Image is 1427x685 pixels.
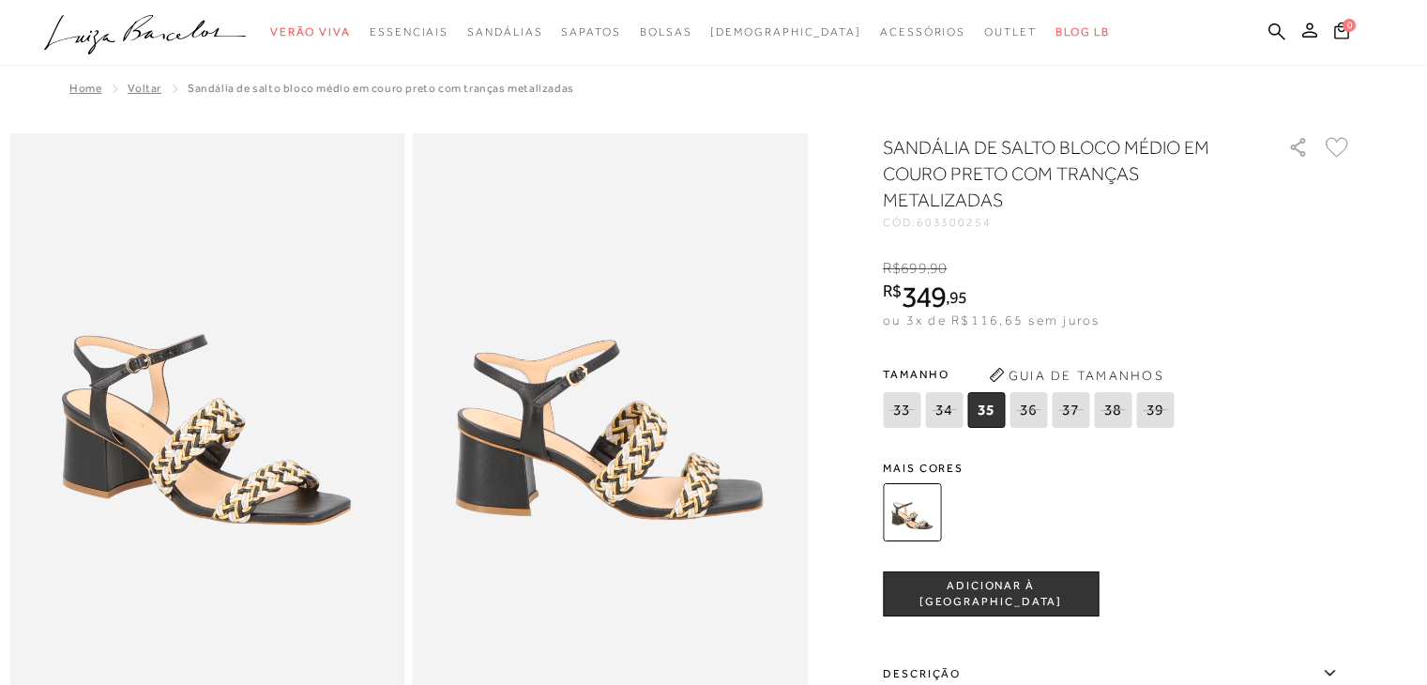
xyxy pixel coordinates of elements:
[561,15,620,50] a: noSubCategoriesText
[467,15,542,50] a: noSubCategoriesText
[467,25,542,38] span: Sandálias
[561,25,620,38] span: Sapatos
[883,392,920,428] span: 33
[883,571,1099,616] button: ADICIONAR À [GEOGRAPHIC_DATA]
[901,260,926,277] span: 699
[949,287,967,307] span: 95
[927,260,948,277] i: ,
[946,289,967,306] i: ,
[883,483,941,541] img: SANDÁLIA DE SALTO BLOCO MÉDIO EM COURO PRETO COM TRANÇAS METALIZADAS
[967,392,1005,428] span: 35
[1052,392,1089,428] span: 37
[1343,19,1356,32] span: 0
[270,25,351,38] span: Verão Viva
[925,392,963,428] span: 34
[880,25,965,38] span: Acessórios
[1010,392,1047,428] span: 36
[1136,392,1174,428] span: 39
[1055,15,1110,50] a: BLOG LB
[270,15,351,50] a: noSubCategoriesText
[984,25,1037,38] span: Outlet
[710,25,861,38] span: [DEMOGRAPHIC_DATA]
[128,82,161,95] a: Voltar
[984,15,1037,50] a: noSubCategoriesText
[883,260,901,277] i: R$
[69,82,101,95] a: Home
[1055,25,1110,38] span: BLOG LB
[710,15,861,50] a: noSubCategoriesText
[370,25,448,38] span: Essenciais
[883,282,902,299] i: R$
[1094,392,1131,428] span: 38
[883,463,1352,474] span: Mais cores
[982,360,1170,390] button: Guia de Tamanhos
[640,25,692,38] span: Bolsas
[902,280,946,313] span: 349
[883,134,1235,213] h1: SANDÁLIA DE SALTO BLOCO MÉDIO EM COURO PRETO COM TRANÇAS METALIZADAS
[1328,21,1355,46] button: 0
[883,217,1258,228] div: CÓD:
[930,260,947,277] span: 90
[370,15,448,50] a: noSubCategoriesText
[640,15,692,50] a: noSubCategoriesText
[917,216,992,229] span: 603300254
[883,312,1100,327] span: ou 3x de R$116,65 sem juros
[884,578,1098,611] span: ADICIONAR À [GEOGRAPHIC_DATA]
[880,15,965,50] a: noSubCategoriesText
[883,360,1178,388] span: Tamanho
[188,82,574,95] span: SANDÁLIA DE SALTO BLOCO MÉDIO EM COURO PRETO COM TRANÇAS METALIZADAS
